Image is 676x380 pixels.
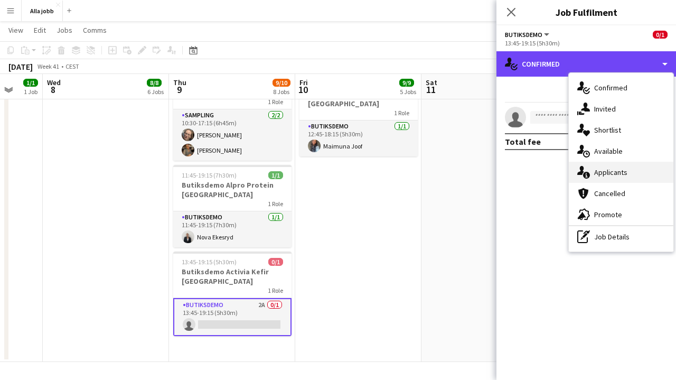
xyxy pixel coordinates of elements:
span: Edit [34,25,46,35]
span: View [8,25,23,35]
span: 1 Role [268,200,283,208]
span: Wed [47,78,61,87]
app-job-card: 10:30-17:15 (6h45m)2/2Barbour kaffesampling [GEOGRAPHIC_DATA]1 RoleSampling2/210:30-17:15 (6h45m)... [173,63,292,161]
app-card-role: Butiksdemo1/112:45-18:15 (5h30m)Maimuna Joof [299,121,418,156]
span: 1 Role [268,286,283,294]
span: Invited [594,104,616,114]
span: 9/9 [399,79,414,87]
span: Confirmed [594,83,627,92]
div: Total fee [505,136,541,147]
span: 13:45-19:15 (5h30m) [182,258,237,266]
span: 10 [298,84,308,96]
span: 0/1 [653,31,668,39]
div: 8 Jobs [273,88,290,96]
span: Available [594,146,623,156]
span: Week 41 [35,62,61,70]
span: 11 [424,84,437,96]
a: View [4,23,27,37]
div: 1 Job [24,88,37,96]
h3: Butiksdemo Alpro Protein [GEOGRAPHIC_DATA] [173,180,292,199]
span: Butiksdemo [505,31,542,39]
span: 0/1 [268,258,283,266]
h3: Job Fulfilment [496,5,676,19]
button: Alla jobb [22,1,63,21]
span: 1 Role [268,98,283,106]
span: Comms [83,25,107,35]
span: Thu [173,78,186,87]
a: Edit [30,23,50,37]
span: Cancelled [594,189,625,198]
div: Job Details [569,226,673,247]
div: 6 Jobs [147,88,164,96]
span: 1/1 [23,79,38,87]
span: 8 [45,84,61,96]
span: Jobs [57,25,72,35]
div: CEST [65,62,79,70]
span: Promote [594,210,622,219]
div: 5 Jobs [400,88,416,96]
span: 1/1 [268,171,283,179]
span: 11:45-19:15 (7h30m) [182,171,237,179]
span: Shortlist [594,125,621,135]
a: Jobs [52,23,77,37]
span: Sat [426,78,437,87]
span: 9/10 [273,79,290,87]
div: [DATE] [8,61,33,72]
button: Butiksdemo [505,31,551,39]
app-card-role: Butiksdemo1/111:45-19:15 (7h30m)Nova Ekesryd [173,211,292,247]
span: 8/8 [147,79,162,87]
span: Applicants [594,168,627,177]
span: 1 Role [394,109,409,117]
app-card-role: Sampling2/210:30-17:15 (6h45m)[PERSON_NAME][PERSON_NAME] [173,109,292,161]
app-job-card: 11:45-19:15 (7h30m)1/1Butiksdemo Alpro Protein [GEOGRAPHIC_DATA]1 RoleButiksdemo1/111:45-19:15 (7... [173,165,292,247]
span: Fri [299,78,308,87]
a: Comms [79,23,111,37]
app-job-card: 13:45-19:15 (5h30m)0/1Butiksdemo Activia Kefir [GEOGRAPHIC_DATA]1 RoleButiksdemo2A0/113:45-19:15 ... [173,252,292,336]
span: 9 [172,84,186,96]
h3: Butiksdemo Activia Kefir [GEOGRAPHIC_DATA] [173,267,292,286]
div: Confirmed [496,51,676,77]
div: 13:45-19:15 (5h30m) [505,39,668,47]
app-job-card: 12:45-18:15 (5h30m)1/1Butiksdemo Activia Kefir [GEOGRAPHIC_DATA]1 RoleButiksdemo1/112:45-18:15 (5... [299,74,418,156]
app-card-role: Butiksdemo2A0/113:45-19:15 (5h30m) [173,298,292,336]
